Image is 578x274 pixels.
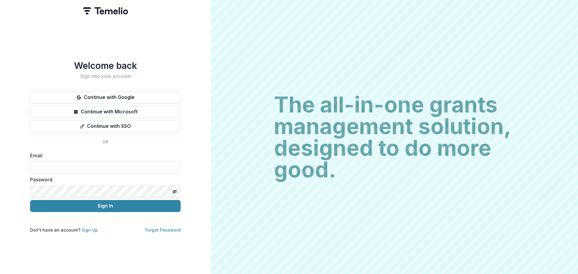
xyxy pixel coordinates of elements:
button: Continue with Google [30,91,181,103]
a: Sign Up [82,227,98,232]
h1: Welcome back [30,60,181,71]
label: Password [30,176,177,183]
button: Continue with SSO [30,120,181,132]
p: Don't have an account? [30,227,98,233]
img: Temelio [83,7,128,14]
h2: Sign into your account [30,73,181,79]
a: Forgot Password [145,227,181,232]
button: Continue with Microsoft [30,106,181,118]
label: Email [30,152,177,159]
button: Sign In [30,200,181,212]
button: Toggle password visibility [170,187,179,196]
